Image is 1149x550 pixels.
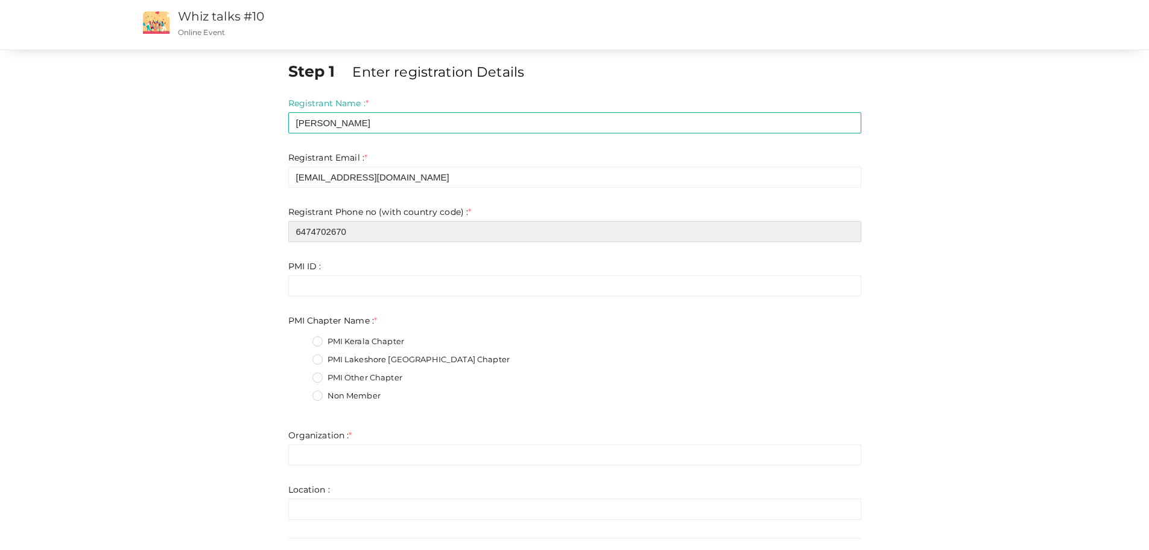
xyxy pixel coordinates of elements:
label: PMI ID : [288,260,321,272]
label: Organization : [288,429,352,441]
label: Registrant Name : [288,97,369,109]
label: PMI Chapter Name : [288,315,378,327]
label: Registrant Phone no (with country code) : [288,206,472,218]
label: Registrant Email : [288,152,368,164]
label: Location : [288,484,330,496]
input: Enter registrant name here. [288,112,861,133]
label: PMI Other Chapter [312,372,402,384]
label: PMI Kerala Chapter [312,336,405,348]
input: Enter registrant email here. [288,167,861,188]
a: Whiz talks #10 [178,9,265,24]
label: Step 1 [288,60,350,82]
input: Enter registrant phone no here. [288,221,861,242]
label: Non Member [312,390,381,402]
label: Enter registration Details [352,62,524,82]
label: PMI Lakeshore [GEOGRAPHIC_DATA] Chapter [312,354,510,366]
img: event2.png [143,11,169,34]
p: Online Event [178,27,753,37]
